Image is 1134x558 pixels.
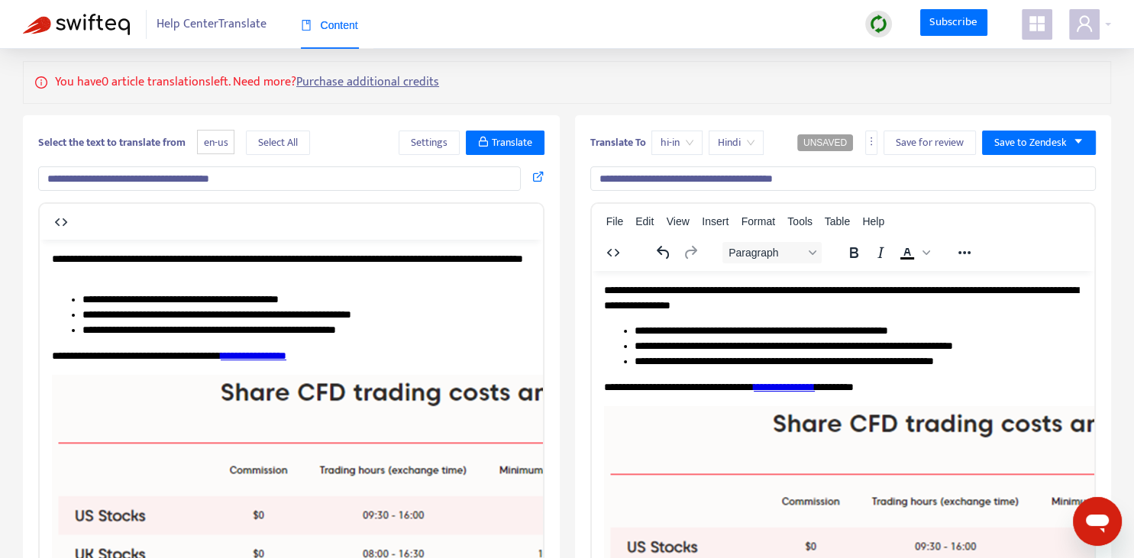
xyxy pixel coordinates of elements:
span: user [1075,15,1094,33]
button: Select All [246,131,310,155]
button: Block Paragraph [722,242,822,263]
button: Save for review [884,131,976,155]
button: Reveal or hide additional toolbar items [951,242,977,263]
iframe: Button to launch messaging window [1073,497,1122,546]
button: Translate [466,131,544,155]
button: Settings [399,131,460,155]
p: You have 0 article translations left. Need more? [55,73,439,92]
img: sync.dc5367851b00ba804db3.png [869,15,888,34]
span: Select All [258,134,298,151]
span: Paragraph [729,247,803,259]
button: Italic [867,242,893,263]
span: book [301,20,312,31]
span: hi-in [661,131,693,154]
a: Purchase additional credits [296,72,439,92]
span: View [667,215,690,227]
span: Help Center Translate [157,10,267,39]
button: Redo [677,242,703,263]
span: Save to Zendesk [994,134,1067,151]
b: Translate To [590,134,646,151]
span: Translate [492,134,532,151]
span: Save for review [896,134,964,151]
img: Swifteq [23,14,130,35]
span: caret-down [1073,136,1084,147]
span: en-us [197,130,234,155]
span: appstore [1028,15,1046,33]
button: more [865,131,877,155]
span: Format [741,215,775,227]
button: Bold [841,242,867,263]
b: Select the text to translate from [38,134,186,151]
span: Edit [635,215,654,227]
div: Text color Black [894,242,932,263]
span: Tools [787,215,813,227]
span: Help [862,215,884,227]
a: Subscribe [920,9,987,37]
button: Undo [651,242,677,263]
span: Insert [702,215,729,227]
span: File [606,215,624,227]
button: Save to Zendeskcaret-down [982,131,1096,155]
span: Hindi [718,131,754,154]
span: UNSAVED [803,137,847,148]
span: info-circle [35,73,47,89]
span: more [866,136,877,147]
span: Content [301,19,358,31]
span: Table [825,215,850,227]
span: Settings [411,134,447,151]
